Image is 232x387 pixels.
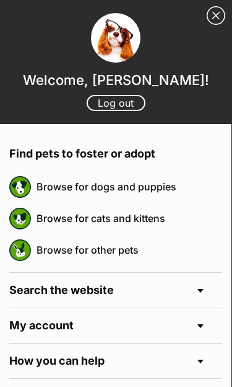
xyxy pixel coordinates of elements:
h4: Find pets to foster or adopt [9,136,222,171]
a: Browse for dogs and puppies [37,174,222,200]
img: profile image [91,13,140,63]
a: Browse for cats and kittens [37,205,222,231]
img: petrescue logo [9,208,31,229]
h4: My account [9,308,222,343]
h4: Search the website [9,273,222,308]
a: Log out [87,95,145,111]
h4: How you can help [9,344,222,378]
a: Close Sidebar [207,6,225,25]
a: Browse for other pets [37,237,222,263]
img: petrescue logo [9,239,31,261]
img: petrescue logo [9,176,31,198]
